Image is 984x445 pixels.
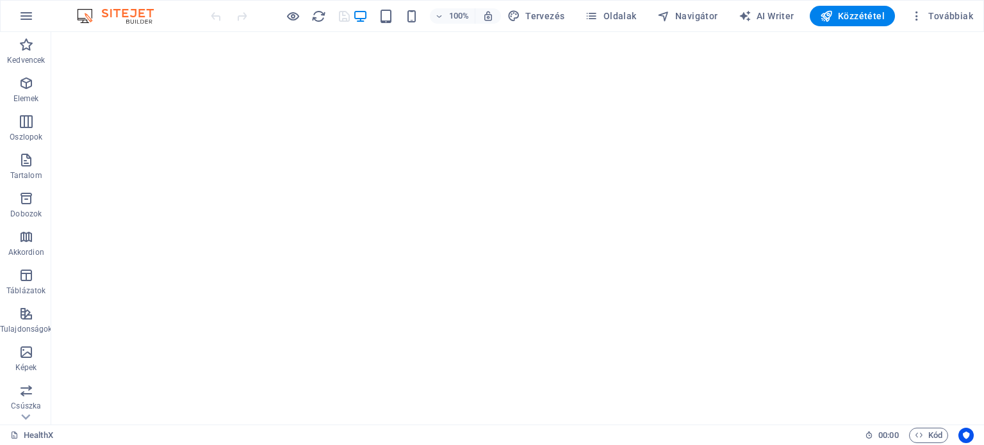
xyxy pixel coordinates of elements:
span: Kód [915,428,942,443]
p: Akkordion [8,247,44,257]
p: Kedvencek [7,55,45,65]
button: AI Writer [734,6,799,26]
button: Oldalak [580,6,641,26]
button: Tervezés [502,6,570,26]
span: Oldalak [585,10,636,22]
button: Navigátor [652,6,723,26]
p: Csúszka [11,401,41,411]
button: Közzététel [810,6,895,26]
span: AI Writer [739,10,794,22]
span: : [887,430,889,440]
a: Kattintson a kijelölés megszüntetéséhez. Dupla kattintás az oldalak megnyitásához [10,428,53,443]
span: Tervezés [507,10,565,22]
img: Editor Logo [74,8,170,24]
p: Elemek [13,93,39,104]
button: 100% [430,8,475,24]
p: Tartalom [10,170,42,181]
p: Képek [15,362,37,373]
span: Továbbiak [910,10,973,22]
i: Átméretezés esetén automatikusan beállítja a nagyítási szintet a választott eszköznek megfelelően. [482,10,494,22]
p: Dobozok [10,209,42,219]
span: 00 00 [878,428,898,443]
button: Usercentrics [958,428,974,443]
button: Kód [909,428,948,443]
h6: Munkamenet idő [865,428,899,443]
h6: 100% [449,8,470,24]
button: Kattintson ide az előnézeti módból való kilépéshez és a szerkesztés folytatásához [285,8,300,24]
p: Táblázatok [6,286,45,296]
span: Közzététel [820,10,885,22]
i: Weboldal újratöltése [311,9,326,24]
div: Tervezés (Ctrl+Alt+Y) [502,6,570,26]
p: Oszlopok [10,132,42,142]
span: Navigátor [657,10,718,22]
button: Továbbiak [905,6,978,26]
button: reload [311,8,326,24]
